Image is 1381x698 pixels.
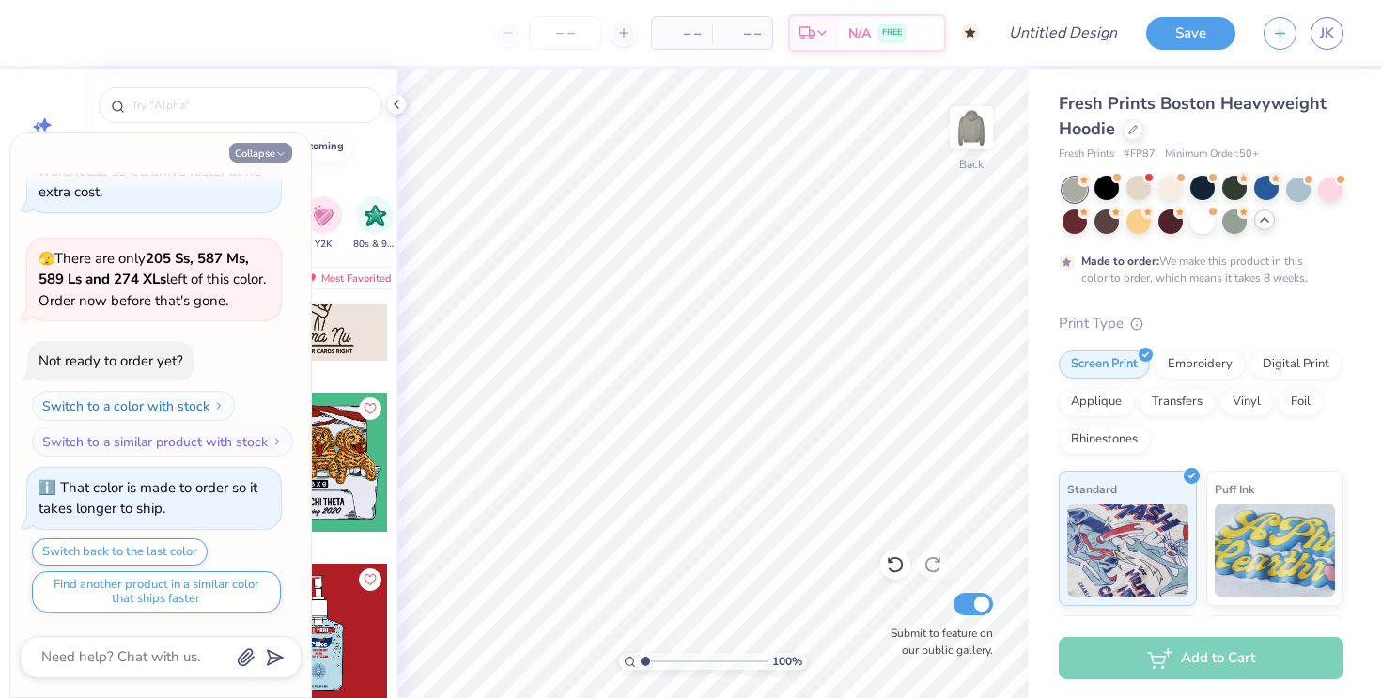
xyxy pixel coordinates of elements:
span: There are only left of this color. Order now before that's gone. [39,249,266,310]
button: Switch to a color with stock [32,391,235,421]
img: Back [953,109,990,147]
div: Applique [1059,388,1134,416]
div: Digital Print [1250,350,1342,379]
span: Standard [1067,479,1117,499]
span: – – [723,23,761,43]
strong: Made to order: [1081,254,1159,269]
div: homecoming [279,141,344,151]
input: – – [529,16,602,50]
img: 80s & 90s Image [365,205,386,226]
div: We make this product in this color to order, which means it takes 8 weeks. [1081,253,1312,287]
div: Screen Print [1059,350,1150,379]
a: JK [1311,17,1343,50]
label: Submit to feature on our public gallery. [880,625,993,659]
span: 80s & 90s [353,238,396,252]
img: Switch to a color with stock [213,400,225,411]
div: Not ready to order yet? [39,351,183,370]
div: Transfers [1140,388,1215,416]
span: Y2K [315,238,332,252]
div: Embroidery [1156,350,1245,379]
button: Switch back to the last color [32,538,208,566]
button: filter button [353,196,396,252]
div: That color is made to order so it takes longer to ship. [39,478,257,519]
span: JK [1320,23,1334,44]
span: # FP87 [1124,147,1156,163]
button: Find another product in a similar color that ships faster [32,571,281,613]
div: filter for 80s & 90s [353,196,396,252]
div: Back [959,156,984,173]
input: Untitled Design [994,14,1132,52]
img: Y2K Image [313,205,334,226]
button: Collapse [229,143,292,163]
button: Switch to a similar product with stock [32,427,293,457]
img: Switch to a similar product with stock [272,436,283,447]
img: Standard [1067,504,1188,597]
button: Like [359,568,381,591]
span: Puff Ink [1215,479,1254,499]
span: – – [663,23,701,43]
span: Fresh Prints [1059,147,1114,163]
div: Vinyl [1220,388,1273,416]
button: homecoming [250,132,352,161]
div: Most Favorited [294,267,400,289]
div: Rhinestones [1059,426,1150,454]
span: FREE [882,26,902,39]
div: Print Type [1059,313,1343,334]
span: Fresh Prints Boston Heavyweight Hoodie [1059,92,1327,140]
div: filter for Y2K [304,196,342,252]
button: Like [359,397,381,420]
div: Foil [1279,388,1323,416]
span: 🫣 [39,250,54,268]
span: Minimum Order: 50 + [1165,147,1259,163]
span: 100 % [772,653,802,670]
button: filter button [304,196,342,252]
button: Save [1146,17,1235,50]
span: N/A [848,23,871,43]
input: Try "Alpha" [130,96,370,115]
img: Puff Ink [1215,504,1336,597]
